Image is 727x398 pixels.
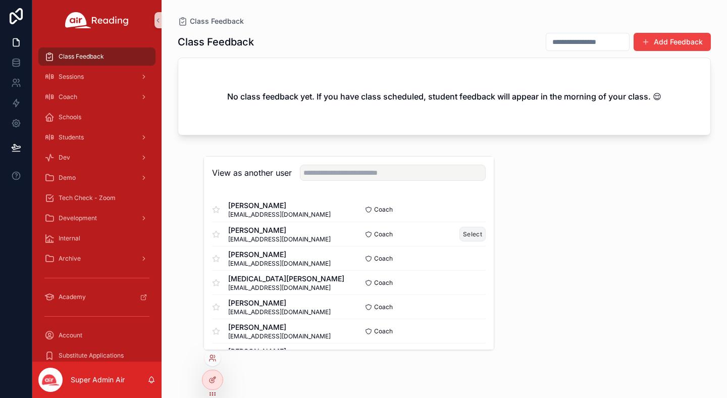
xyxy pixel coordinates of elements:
a: Demo [38,169,155,187]
span: [EMAIL_ADDRESS][DOMAIN_NAME] [228,235,331,243]
a: Academy [38,288,155,306]
a: Account [38,326,155,344]
a: Sessions [38,68,155,86]
img: App logo [65,12,129,28]
span: [PERSON_NAME] [228,225,331,235]
span: Students [59,133,84,141]
span: Coach [374,279,393,287]
span: Tech Check - Zoom [59,194,116,202]
span: Development [59,214,97,222]
a: Class Feedback [178,16,244,26]
span: Academy [59,293,86,301]
a: Schools [38,108,155,126]
a: Substitute Applications [38,346,155,365]
a: Class Feedback [38,47,155,66]
span: [PERSON_NAME] [228,322,331,332]
span: Coach [374,327,393,335]
button: Select [459,227,486,241]
span: [EMAIL_ADDRESS][DOMAIN_NAME] [228,332,331,340]
h1: Class Feedback [178,35,254,49]
a: Coach [38,88,155,106]
a: Development [38,209,155,227]
span: [PERSON_NAME] [228,201,331,211]
span: Account [59,331,82,339]
button: Add Feedback [634,33,711,51]
div: scrollable content [32,40,162,362]
span: Class Feedback [59,53,104,61]
span: Sessions [59,73,84,81]
h2: No class feedback yet. If you have class scheduled, student feedback will appear in the morning o... [227,90,661,103]
span: Coach [374,206,393,214]
span: Archive [59,255,81,263]
span: Coach [374,255,393,263]
span: [PERSON_NAME] [228,298,331,308]
a: Internal [38,229,155,247]
a: Tech Check - Zoom [38,189,155,207]
span: Schools [59,113,81,121]
span: [EMAIL_ADDRESS][DOMAIN_NAME] [228,308,331,316]
span: [EMAIL_ADDRESS][DOMAIN_NAME] [228,211,331,219]
span: Coach [59,93,77,101]
span: Class Feedback [190,16,244,26]
a: Archive [38,250,155,268]
span: Coach [374,230,393,238]
span: Substitute Applications [59,352,124,360]
span: Coach [374,303,393,311]
span: [EMAIL_ADDRESS][DOMAIN_NAME] [228,260,331,268]
span: [EMAIL_ADDRESS][DOMAIN_NAME] [228,284,344,292]
span: Demo [59,174,76,182]
p: Super Admin Air [71,375,125,385]
a: Students [38,128,155,146]
span: Internal [59,234,80,242]
h2: View as another user [212,167,292,179]
span: [MEDICAL_DATA][PERSON_NAME] [228,274,344,284]
span: [PERSON_NAME] [228,346,331,357]
a: Dev [38,148,155,167]
span: Dev [59,154,70,162]
span: [PERSON_NAME] [228,250,331,260]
